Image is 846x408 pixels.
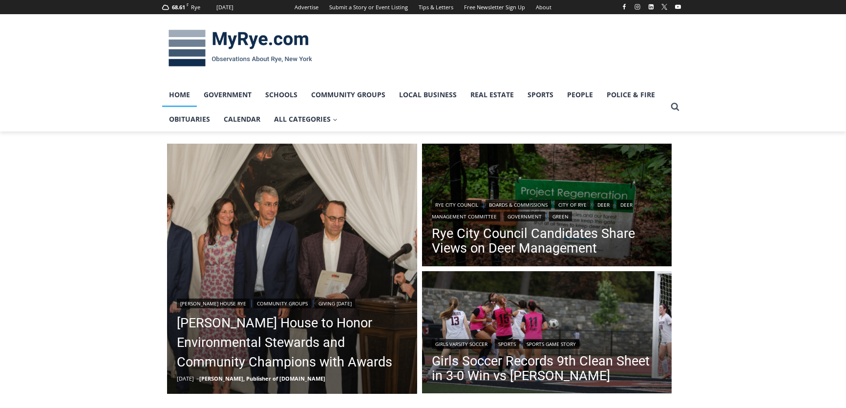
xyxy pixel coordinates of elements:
a: Rye City Council Candidates Share Views on Deer Management [432,226,662,256]
a: Girls Varsity Soccer [432,339,491,349]
a: Obituaries [162,107,217,131]
img: MyRye.com [162,23,318,74]
a: Sports [521,83,560,107]
div: | | | | | | [432,198,662,221]
a: Community Groups [254,299,311,308]
div: [DATE] [216,3,233,12]
a: City of Rye [555,200,590,210]
a: Home [162,83,197,107]
a: Giving [DATE] [315,299,355,308]
a: Calendar [217,107,267,131]
a: Schools [258,83,304,107]
a: Green [549,212,572,221]
a: Facebook [618,1,630,13]
span: F [187,2,189,7]
a: Real Estate [464,83,521,107]
a: Police & Fire [600,83,662,107]
a: Deer [594,200,613,210]
img: (PHOTO: Hannah Jachman scores a header goal on October 7, 2025, with teammates Parker Calhoun (#1... [422,271,672,396]
span: – [196,375,199,382]
div: | | [177,297,407,308]
a: [PERSON_NAME] House Rye [177,299,250,308]
a: Read More Rye City Council Candidates Share Views on Deer Management [422,144,672,269]
a: X [658,1,670,13]
a: Government [197,83,258,107]
img: (PHOTO: Ferdinand Coghlan (Rye High School Eagle Scout), Lisa Dominici (executive director, Rye Y... [167,144,417,394]
a: Girls Soccer Records 9th Clean Sheet in 3-0 Win vs [PERSON_NAME] [432,354,662,383]
a: Sports [495,339,519,349]
img: (PHOTO: The Rye Nature Center maintains two fenced deer exclosure areas to keep deer out and allo... [422,144,672,269]
span: 68.61 [172,3,185,11]
a: [PERSON_NAME], Publisher of [DOMAIN_NAME] [199,375,325,382]
a: YouTube [672,1,684,13]
a: Sports Game Story [523,339,579,349]
div: Rye [191,3,200,12]
a: Government [504,212,545,221]
nav: Primary Navigation [162,83,666,132]
a: Rye City Council [432,200,482,210]
a: Read More Girls Soccer Records 9th Clean Sheet in 3-0 Win vs Harrison [422,271,672,396]
div: | | [432,337,662,349]
a: Linkedin [645,1,657,13]
a: Local Business [392,83,464,107]
a: Boards & Commissions [486,200,551,210]
a: Community Groups [304,83,392,107]
a: Read More Wainwright House to Honor Environmental Stewards and Community Champions with Awards [167,144,417,394]
span: All Categories [274,114,338,125]
button: View Search Form [666,98,684,116]
a: People [560,83,600,107]
time: [DATE] [177,375,194,382]
a: All Categories [267,107,344,131]
a: [PERSON_NAME] House to Honor Environmental Stewards and Community Champions with Awards [177,313,407,372]
a: Instagram [632,1,643,13]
